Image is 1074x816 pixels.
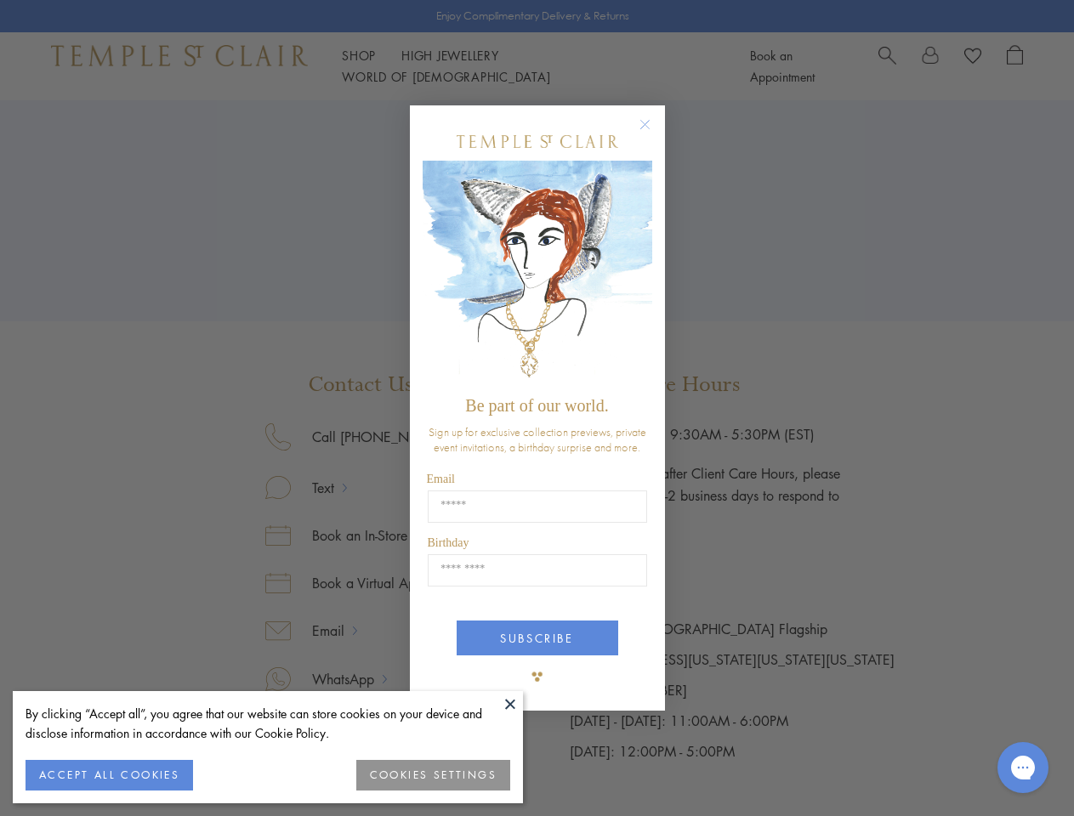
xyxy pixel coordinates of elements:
[26,704,510,743] div: By clicking “Accept all”, you agree that our website can store cookies on your device and disclos...
[428,490,647,523] input: Email
[457,135,618,148] img: Temple St. Clair
[428,536,469,549] span: Birthday
[457,620,618,655] button: SUBSCRIBE
[26,760,193,790] button: ACCEPT ALL COOKIES
[423,161,652,388] img: c4a9eb12-d91a-4d4a-8ee0-386386f4f338.jpeg
[465,396,608,415] span: Be part of our world.
[643,122,664,144] button: Close dialog
[429,424,646,455] span: Sign up for exclusive collection previews, private event invitations, a birthday surprise and more.
[427,473,455,485] span: Email
[989,736,1057,799] iframe: Gorgias live chat messenger
[356,760,510,790] button: COOKIES SETTINGS
[520,660,554,694] img: TSC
